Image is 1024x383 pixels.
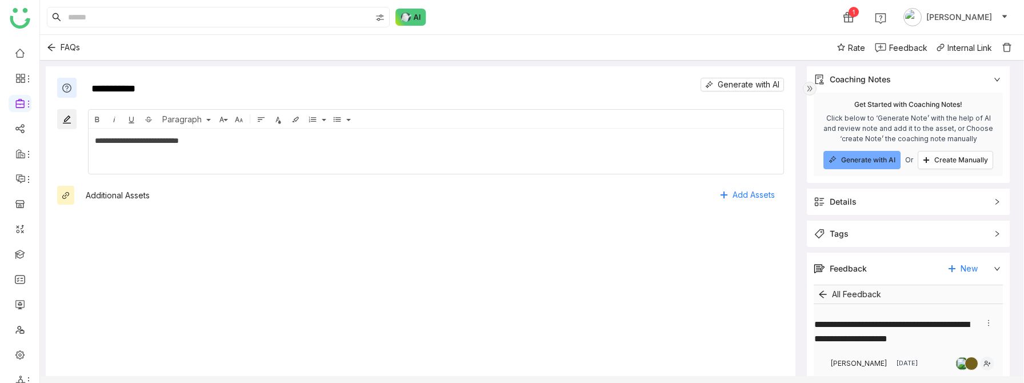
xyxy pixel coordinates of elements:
[848,42,865,54] span: Rate
[90,112,105,126] button: Bold (⌘B)
[62,114,72,125] img: edit.svg
[231,112,246,126] button: Font Size
[849,7,859,17] div: 1
[961,260,978,277] span: New
[905,155,913,165] span: Or
[875,43,886,53] img: feedback-1.svg
[875,13,886,24] img: help.svg
[814,285,832,304] button: Back
[807,66,1010,93] div: Coaching Notes
[965,357,978,370] img: 684a9b3fde261c4b36a3d19f
[124,112,139,126] button: Underline (⌘U)
[830,358,887,369] span: [PERSON_NAME]
[807,221,1010,247] div: Tags
[821,113,996,144] div: Click below to ‘Generate Note’ with the help of AI and review note and add it to the asset, or Ch...
[718,78,779,91] span: Generate with AI
[814,357,827,370] img: 684a9b3fde261c4b36a3d19f
[807,253,1010,285] div: FeedbackNew
[823,151,901,169] button: Generate with AI
[288,112,303,126] button: Background Color
[926,11,992,23] span: [PERSON_NAME]
[733,186,775,204] span: Add Assets
[830,196,857,208] div: Details
[141,112,156,126] button: Strikethrough (⌘S)
[889,42,927,54] div: Feedback
[901,8,1010,26] button: [PERSON_NAME]
[854,99,962,110] div: Get Started with Coaching Notes!
[934,155,988,165] span: Create Manually
[254,112,269,126] button: Align
[701,78,784,91] button: Generate with AI
[395,9,426,26] img: ask-buddy-normal.svg
[807,189,1010,215] div: Details
[375,13,385,22] img: search-type.svg
[841,155,895,165] span: Generate with AI
[10,8,30,29] img: logo
[330,112,345,126] button: Unordered List
[903,8,922,26] img: avatar
[956,357,969,370] img: 684a9b06de261c4b36a3cf65
[214,112,229,126] button: Font Family
[980,357,994,370] img: assign-user.svg
[830,228,849,240] div: Tags
[86,190,150,200] div: Additional Assets
[62,83,72,93] img: objections.svg
[1001,42,1013,53] img: delete.svg
[305,112,320,126] button: Ordered List
[160,114,206,124] span: Paragraph
[896,358,918,368] div: [DATE]
[42,38,80,57] div: FAQs
[947,43,992,53] div: Internal Link
[158,112,212,126] button: Paragraph
[343,112,352,126] button: Unordered List
[42,38,61,57] button: Back
[830,73,891,86] div: Coaching Notes
[107,112,122,126] button: Italic (⌘I)
[918,151,993,169] button: Create Manually
[271,112,286,126] button: Text Color
[318,112,327,126] button: Ordered List
[830,262,867,275] div: Feedback
[814,285,881,304] div: All Feedback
